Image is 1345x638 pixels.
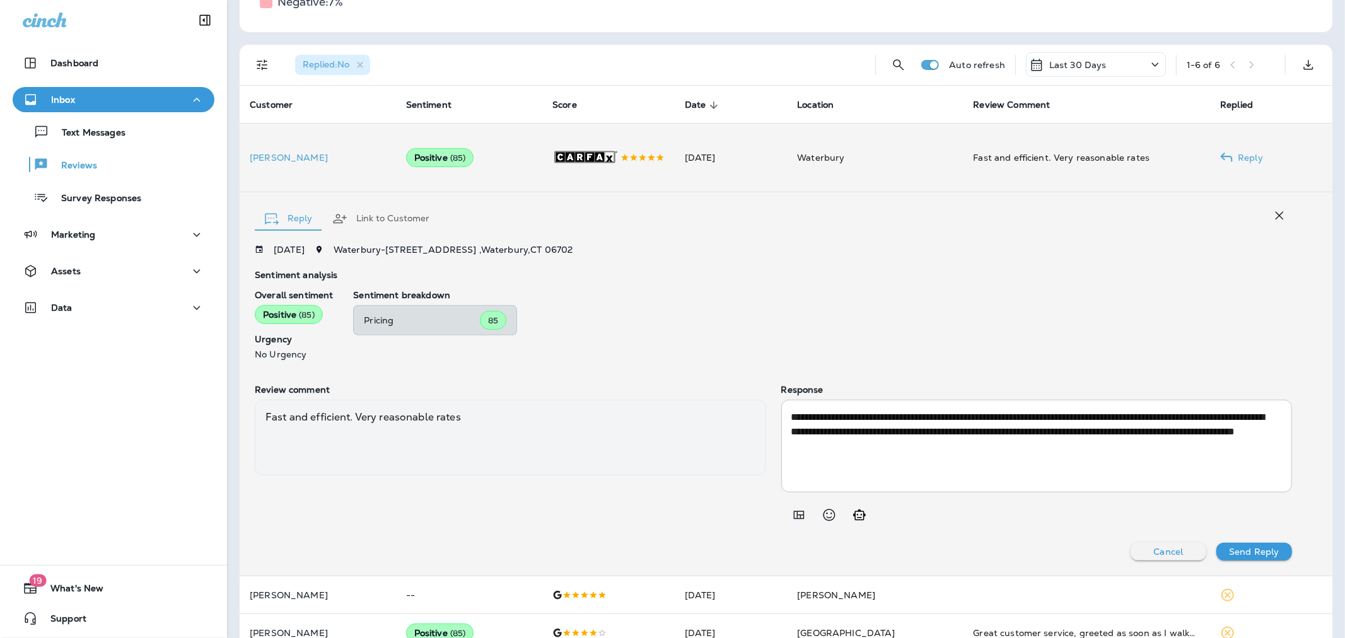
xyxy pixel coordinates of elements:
[1216,543,1292,560] button: Send Reply
[49,127,125,139] p: Text Messages
[1154,547,1184,557] p: Cancel
[255,290,333,300] p: Overall sentiment
[973,100,1066,111] span: Review Comment
[1229,547,1279,557] p: Send Reply
[13,606,214,631] button: Support
[675,576,787,614] td: [DATE]
[675,124,787,192] td: [DATE]
[187,8,223,33] button: Collapse Sidebar
[685,100,723,111] span: Date
[1233,153,1263,163] p: Reply
[488,315,498,326] span: 85
[1220,100,1253,110] span: Replied
[786,502,812,528] button: Add in a premade template
[255,400,766,475] div: Fast and efficient. Very reasonable rates
[1049,60,1107,70] p: Last 30 Days
[406,148,474,167] div: Positive
[13,222,214,247] button: Marketing
[13,87,214,112] button: Inbox
[51,303,73,313] p: Data
[817,502,842,528] button: Select an emoji
[406,100,468,111] span: Sentiment
[13,151,214,178] button: Reviews
[322,196,440,241] button: Link to Customer
[255,385,766,395] p: Review comment
[847,502,872,528] button: Generate AI response
[49,160,97,172] p: Reviews
[38,583,103,598] span: What's New
[250,153,386,163] div: Click to view Customer Drawer
[49,193,141,205] p: Survey Responses
[38,613,86,629] span: Support
[406,100,451,110] span: Sentiment
[29,574,46,587] span: 19
[13,258,214,284] button: Assets
[396,576,542,614] td: --
[1296,52,1321,78] button: Export as CSV
[255,349,333,359] p: No Urgency
[51,229,95,240] p: Marketing
[1187,60,1220,70] div: 1 - 6 of 6
[250,100,293,110] span: Customer
[13,576,214,601] button: 19What's New
[552,100,577,110] span: Score
[552,100,593,111] span: Score
[250,153,386,163] p: [PERSON_NAME]
[13,50,214,76] button: Dashboard
[13,119,214,145] button: Text Messages
[250,52,275,78] button: Filters
[255,334,333,344] p: Urgency
[364,315,480,325] p: Pricing
[886,52,911,78] button: Search Reviews
[299,310,315,320] span: ( 85 )
[255,196,322,241] button: Reply
[353,290,1292,300] p: Sentiment breakdown
[50,58,98,68] p: Dashboard
[255,270,1292,280] p: Sentiment analysis
[781,385,1293,395] p: Response
[255,305,323,324] div: Positive
[303,59,349,70] span: Replied : No
[797,589,875,601] span: [PERSON_NAME]
[51,266,81,276] p: Assets
[797,100,850,111] span: Location
[250,590,386,600] p: [PERSON_NAME]
[250,628,386,638] p: [PERSON_NAME]
[1220,100,1269,111] span: Replied
[973,151,1200,164] div: Fast and efficient. Very reasonable rates
[450,153,466,163] span: ( 85 )
[250,100,309,111] span: Customer
[949,60,1005,70] p: Auto refresh
[13,184,214,211] button: Survey Responses
[334,244,573,255] span: Waterbury - [STREET_ADDRESS] , Waterbury , CT 06702
[274,245,305,255] p: [DATE]
[797,100,834,110] span: Location
[685,100,706,110] span: Date
[1131,543,1206,560] button: Cancel
[973,100,1050,110] span: Review Comment
[295,55,370,75] div: Replied:No
[797,152,844,163] span: Waterbury
[13,295,214,320] button: Data
[51,95,75,105] p: Inbox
